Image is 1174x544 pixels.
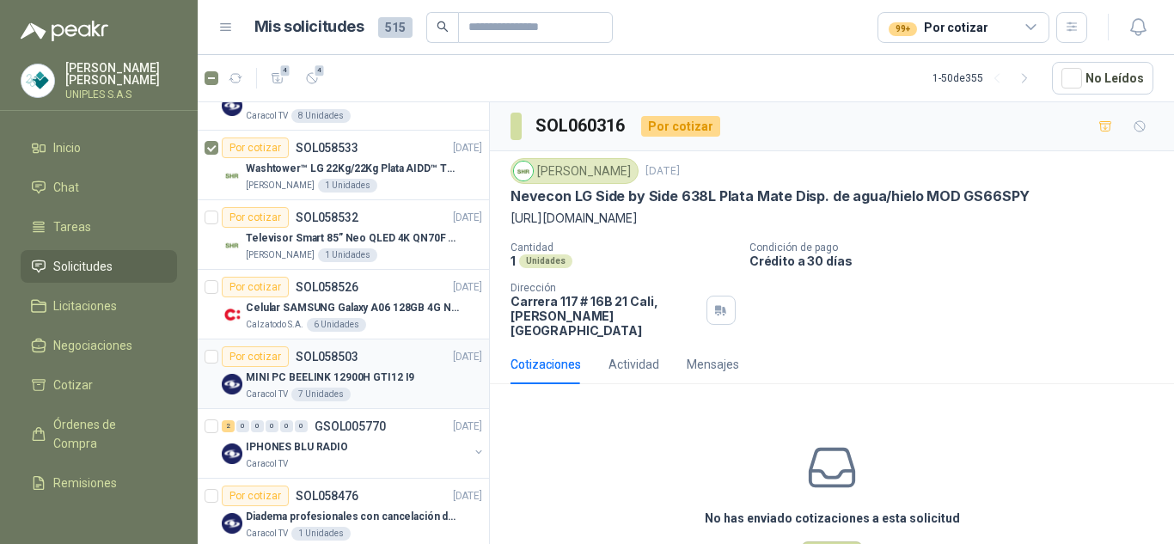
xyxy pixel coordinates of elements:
p: Cantidad [511,241,736,254]
div: 7 Unidades [291,388,351,401]
div: Por cotizar [222,277,289,297]
a: Por cotizarSOL058533[DATE] Company LogoWashtower™ LG 22Kg/22Kg Plata AIDD™ ThinQ™ Steam™ WK22VS6P... [198,131,489,200]
span: 4 [314,64,326,77]
p: [PERSON_NAME] [PERSON_NAME] [65,62,177,86]
p: 1 [511,254,516,268]
div: Por cotizar [889,18,988,37]
a: Inicio [21,131,177,164]
p: Carrera 117 # 16B 21 Cali , [PERSON_NAME][GEOGRAPHIC_DATA] [511,294,700,338]
p: Caracol TV [246,457,288,471]
span: 515 [378,17,413,38]
div: Por cotizar [222,138,289,158]
span: Tareas [53,217,91,236]
img: Logo peakr [21,21,108,41]
span: Remisiones [53,474,117,492]
p: UNIPLES S.A.S [65,89,177,100]
p: Washtower™ LG 22Kg/22Kg Plata AIDD™ ThinQ™ Steam™ WK22VS6P [246,161,460,177]
p: GSOL005770 [315,420,386,432]
div: Mensajes [687,355,739,374]
p: Nevecon LG Side by Side 638L Plata Mate Disp. de agua/hielo MOD GS66SPY [511,187,1030,205]
span: Inicio [53,138,81,157]
p: [DATE] [453,279,482,296]
div: [PERSON_NAME] [511,158,639,184]
span: search [437,21,449,33]
a: Negociaciones [21,329,177,362]
span: Órdenes de Compra [53,415,161,453]
div: 0 [251,420,264,432]
p: SOL058532 [296,211,358,223]
a: Por cotizarSOL058526[DATE] Company LogoCelular SAMSUNG Galaxy A06 128GB 4G NegroCalzatodo S.A.6 U... [198,270,489,339]
h3: SOL060316 [535,113,627,139]
p: SOL058476 [296,490,358,502]
span: Chat [53,178,79,197]
a: Licitaciones [21,290,177,322]
p: [PERSON_NAME] [246,179,315,193]
div: Por cotizar [222,346,289,367]
img: Company Logo [222,95,242,116]
p: [DATE] [453,419,482,435]
div: Cotizaciones [511,355,581,374]
h3: No has enviado cotizaciones a esta solicitud [705,509,960,528]
img: Company Logo [222,235,242,255]
div: 1 Unidades [318,179,377,193]
p: SOL058503 [296,351,358,363]
button: 4 [298,64,326,92]
img: Company Logo [222,374,242,394]
p: Celular SAMSUNG Galaxy A06 128GB 4G Negro [246,300,460,316]
a: Órdenes de Compra [21,408,177,460]
h1: Mis solicitudes [254,15,364,40]
a: 2 0 0 0 0 0 GSOL005770[DATE] Company LogoIPHONES BLU RADIOCaracol TV [222,416,486,471]
div: 8 Unidades [291,109,351,123]
a: Remisiones [21,467,177,499]
p: Caracol TV [246,109,288,123]
p: Calzatodo S.A. [246,318,303,332]
img: Company Logo [222,304,242,325]
span: Negociaciones [53,336,132,355]
button: 4 [264,64,291,92]
div: Actividad [608,355,659,374]
p: [DATE] [645,163,680,180]
p: Diadema profesionales con cancelación de ruido en micrófono [246,509,460,525]
p: Caracol TV [246,388,288,401]
div: 0 [236,420,249,432]
img: Company Logo [222,443,242,464]
p: SOL058533 [296,142,358,154]
div: 0 [295,420,308,432]
a: Cotizar [21,369,177,401]
p: [DATE] [453,140,482,156]
span: Solicitudes [53,257,113,276]
div: 1 Unidades [318,248,377,262]
div: 6 Unidades [307,318,366,332]
p: Caracol TV [246,527,288,541]
div: 2 [222,420,235,432]
p: Crédito a 30 días [749,254,1167,268]
a: Chat [21,171,177,204]
a: Solicitudes [21,250,177,283]
img: Company Logo [21,64,54,97]
p: [DATE] [453,349,482,365]
img: Company Logo [222,165,242,186]
p: [DATE] [453,488,482,504]
p: [DATE] [453,210,482,226]
p: [URL][DOMAIN_NAME] [511,209,1153,228]
button: No Leídos [1052,62,1153,95]
div: 1 - 50 de 355 [932,64,1038,92]
div: 1 Unidades [291,527,351,541]
div: Unidades [519,254,572,268]
p: [PERSON_NAME] [246,248,315,262]
div: 99+ [889,22,917,36]
div: Por cotizar [641,116,720,137]
p: MINI PC BEELINK 12900H GTI12 I9 [246,370,414,386]
div: 0 [266,420,278,432]
img: Company Logo [222,513,242,534]
span: 4 [279,64,291,77]
div: Por cotizar [222,486,289,506]
a: Tareas [21,211,177,243]
div: 0 [280,420,293,432]
p: Dirección [511,282,700,294]
p: IPHONES BLU RADIO [246,439,348,455]
span: Cotizar [53,376,93,394]
img: Company Logo [514,162,533,180]
p: Condición de pago [749,241,1167,254]
span: Licitaciones [53,296,117,315]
